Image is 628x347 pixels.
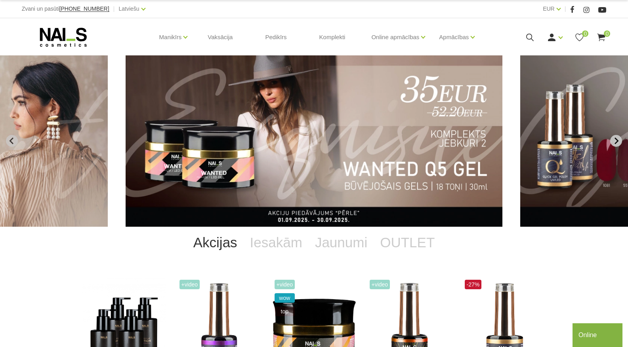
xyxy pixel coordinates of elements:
span: +Video [370,280,390,289]
a: [PHONE_NUMBER] [59,6,109,12]
span: 0 [604,30,610,37]
span: -27% [465,280,482,289]
button: Previous slide [6,135,18,147]
a: Iesakām [244,227,309,258]
a: 0 [575,32,584,42]
a: Pedikīrs [259,18,293,56]
a: OUTLET [374,227,441,258]
a: EUR [543,4,555,13]
a: 0 [596,32,606,42]
a: Online apmācības [371,21,419,53]
span: | [565,4,566,14]
a: Apmācības [439,21,469,53]
button: Next slide [610,135,622,147]
a: Akcijas [187,227,244,258]
span: | [113,4,115,14]
iframe: chat widget [573,322,624,347]
a: Jaunumi [309,227,374,258]
span: 0 [582,30,588,37]
a: Manikīrs [159,21,182,53]
a: Vaksācija [201,18,239,56]
div: Zvani un pasūti [22,4,109,14]
span: wow [275,293,295,303]
a: Komplekti [313,18,352,56]
span: +Video [275,280,295,289]
span: +Video [179,280,200,289]
a: Latviešu [119,4,139,13]
span: top [275,307,295,316]
li: 3 of 12 [126,55,502,227]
